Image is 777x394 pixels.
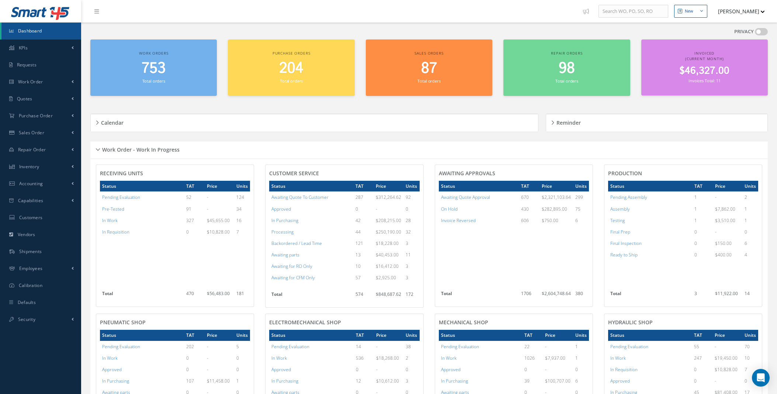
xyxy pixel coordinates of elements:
[354,330,374,341] th: TAT
[439,170,589,177] h4: AWAITING APPROVALS
[403,215,419,226] td: 28
[742,238,758,249] td: 6
[742,249,758,260] td: 4
[353,249,374,260] td: 13
[19,214,43,221] span: Customers
[271,206,291,212] a: Approved
[100,319,250,326] h4: PNEUMATIC SHOP
[692,203,713,215] td: 1
[100,181,184,191] th: Status
[742,352,758,364] td: 10
[599,5,668,18] input: Search WO, PO, SO, RO
[715,194,717,200] span: -
[102,194,140,200] a: Pending Evaluation
[542,290,571,297] span: $2,604,748.64
[234,203,250,215] td: 34
[280,78,303,84] small: Total orders
[608,288,692,303] th: Total
[522,364,543,375] td: 0
[17,96,32,102] span: Quotes
[403,364,419,375] td: 0
[207,290,230,297] span: $56,483.00
[742,191,758,203] td: 2
[17,62,37,68] span: Requests
[519,181,540,191] th: TAT
[376,355,399,361] span: $18,268.00
[102,343,140,350] a: Pending Evaluation
[610,229,630,235] a: Final Prep
[610,194,647,200] a: Pending Assembly
[519,288,540,303] td: 1706
[376,378,399,384] span: $10,612.00
[417,78,440,84] small: Total orders
[184,203,205,215] td: 91
[715,229,717,235] span: -
[692,226,713,238] td: 0
[271,217,298,224] a: In Purchasing
[715,240,732,246] span: $150.00
[271,229,294,235] a: Processing
[18,316,35,322] span: Security
[542,206,567,212] span: $282,895.00
[18,299,36,305] span: Defaults
[573,191,589,203] td: 299
[573,203,589,215] td: 75
[439,288,519,303] th: Total
[228,39,354,96] a: Purchase orders 204 Total orders
[354,364,374,375] td: 0
[692,375,712,387] td: 0
[441,378,468,384] a: In Purchasing
[271,378,298,384] a: In Purchasing
[403,226,419,238] td: 32
[271,240,322,246] a: Backordered / Lead Time
[403,203,419,215] td: 0
[102,206,124,212] a: Pre-Tested
[90,39,217,96] a: Work orders 753 Total orders
[353,191,374,203] td: 287
[353,238,374,249] td: 121
[715,206,735,212] span: $7,862.00
[19,129,44,136] span: Sales Order
[545,366,547,373] span: -
[354,341,374,352] td: 14
[271,252,299,258] a: Awaiting parts
[100,288,184,303] th: Total
[610,252,638,258] a: Ready to Ship
[207,378,230,384] span: $11,458.00
[403,341,419,352] td: 38
[692,181,713,191] th: TAT
[403,375,419,387] td: 3
[374,181,403,191] th: Price
[715,290,738,297] span: $11,922.00
[234,330,250,341] th: Units
[610,378,630,384] a: Approved
[692,249,713,260] td: 0
[554,117,581,126] h5: Reminder
[207,229,230,235] span: $10,828.00
[353,272,374,283] td: 57
[715,343,716,350] span: -
[271,274,315,281] a: Awaiting for CFM Only
[555,78,578,84] small: Total orders
[184,341,205,352] td: 202
[100,330,184,341] th: Status
[441,355,457,361] a: In Work
[207,355,208,361] span: -
[610,343,648,350] a: Pending Evaluation
[376,252,399,258] span: $40,453.00
[234,341,250,352] td: 5
[573,375,589,387] td: 6
[19,248,42,255] span: Shipments
[100,170,250,177] h4: RECEIVING UNITS
[102,366,122,373] a: Approved
[403,238,419,249] td: 3
[610,240,642,246] a: Final Inspection
[688,78,720,83] small: Invoices Total: 11
[18,197,44,204] span: Capabilities
[184,375,205,387] td: 107
[559,58,575,79] span: 98
[742,341,758,352] td: 70
[18,28,42,34] span: Dashboard
[279,58,303,79] span: 204
[19,265,43,272] span: Employees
